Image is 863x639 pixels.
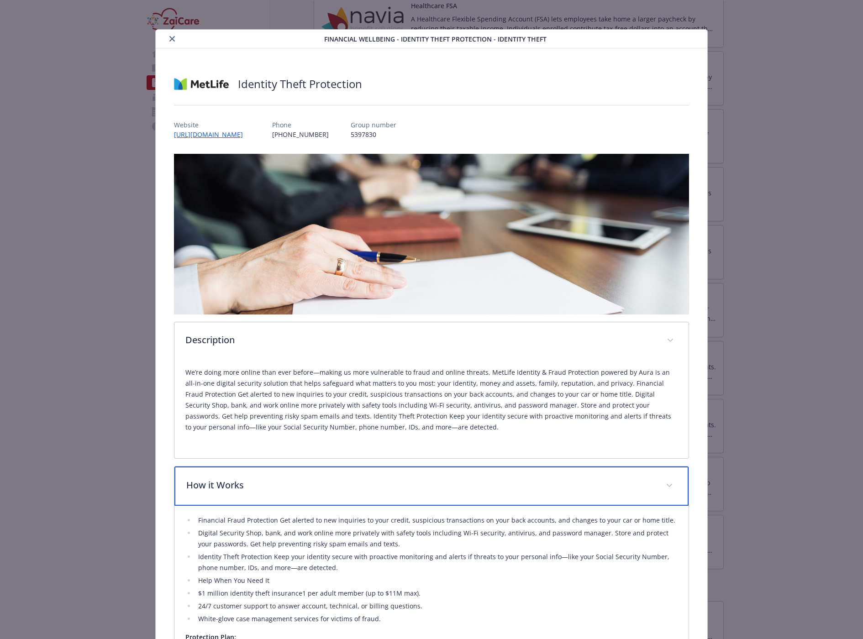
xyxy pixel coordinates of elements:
[195,551,678,573] li: Identity Theft Protection Keep your identity secure with proactive monitoring and alerts if threa...
[351,130,396,139] p: 5397830
[174,70,229,98] img: Metlife Inc
[195,528,678,550] li: Digital Security Shop, bank, and work online more privately with safety tools including Wi-Fi sec...
[195,515,678,526] li: Financial Fraud Protection Get alerted to new inquiries to your credit, suspicious transactions o...
[324,34,547,44] span: Financial Wellbeing - Identity Theft Protection - Identity Theft
[351,120,396,130] p: Group number
[238,76,362,92] h2: Identity Theft Protection
[195,613,678,624] li: White-glove case management services for victims of fraud.
[195,588,678,599] li: $1 million identity theft insurance1 per adult member (up to $11M max).
[185,333,656,347] p: Description
[174,154,689,314] img: banner
[174,120,250,130] p: Website
[174,130,250,139] a: [URL][DOMAIN_NAME]
[272,130,329,139] p: [PHONE_NUMBER]
[185,367,678,433] p: We’re doing more online than ever before—making us more vulnerable to fraud and online threats. M...
[174,466,689,506] div: How it Works
[174,322,689,360] div: Description
[272,120,329,130] p: Phone
[186,478,655,492] p: How it Works
[195,601,678,612] li: 24/7 customer support to answer account, technical, or billing questions.
[195,575,678,586] li: Help When You Need It
[167,33,178,44] button: close
[174,360,689,458] div: Description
